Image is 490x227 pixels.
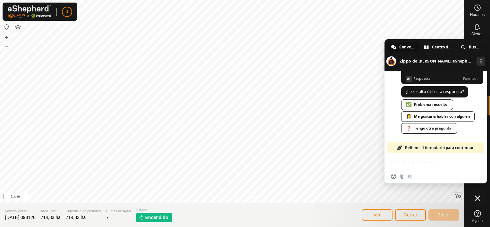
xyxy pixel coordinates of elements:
span: Grabar mensaje de audio [408,174,413,179]
button: Cerrar [395,209,426,221]
span: Cerrar [404,212,418,217]
button: – [3,42,11,50]
span: Fuentes [463,76,479,81]
img: encender [139,215,144,220]
span: Yo [455,193,461,199]
span: Enviar un archivo [399,174,404,179]
img: Logo Gallagher [8,5,51,18]
span: Horarios [470,13,485,17]
span: Área Total [41,208,61,214]
div: Cerrar el chat [468,189,487,208]
div: Conversación [387,42,419,52]
div: Centro de ayuda [420,42,456,52]
span: Puntos de Agua [106,208,131,214]
span: Vallado Virtual [5,208,36,214]
div: Buscar en [457,42,484,52]
span: 7 [106,215,109,220]
span: Alertas [471,32,483,36]
div: Tengo otra pregunta. [401,123,457,134]
a: Política de Privacidad [199,194,236,200]
span: Respuesta [413,76,460,81]
span: Buscar en [469,42,480,52]
span: ❓ [406,126,412,131]
a: Ayuda [465,207,490,225]
span: ✅ [406,102,412,107]
span: Ver [374,212,381,217]
span: AI [406,76,412,82]
button: Yo [454,193,461,200]
span: 714,83 ha [66,215,86,220]
span: Centro de ayuda [432,42,452,52]
span: Editar [437,212,450,217]
button: Editar [428,209,459,221]
span: Ayuda [472,219,483,223]
button: Capas del Mapa [14,23,22,31]
a: Contáctenos [244,194,265,200]
span: Encendido [145,214,168,221]
span: Conversación [399,42,415,52]
span: Rellene el formulario para continuar. [405,142,475,153]
span: J [66,8,68,15]
span: Estado [136,207,172,213]
button: Ver [362,209,393,221]
div: Me gustaría hablar con alguien [401,111,475,122]
button: + [3,34,11,41]
span: Insertar un emoji [391,174,396,179]
span: Superficie de pastoreo [66,208,101,214]
span: [DATE] 093126 [5,215,36,220]
span: 714,83 ha [41,215,61,220]
button: Restablecer Mapa [3,23,11,31]
div: Más canales [477,57,485,66]
span: 👩‍⚕️ [406,114,412,119]
span: ¿Le resultó útil esta respuesta? [406,89,464,94]
div: Problema resuelto. [401,99,453,110]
